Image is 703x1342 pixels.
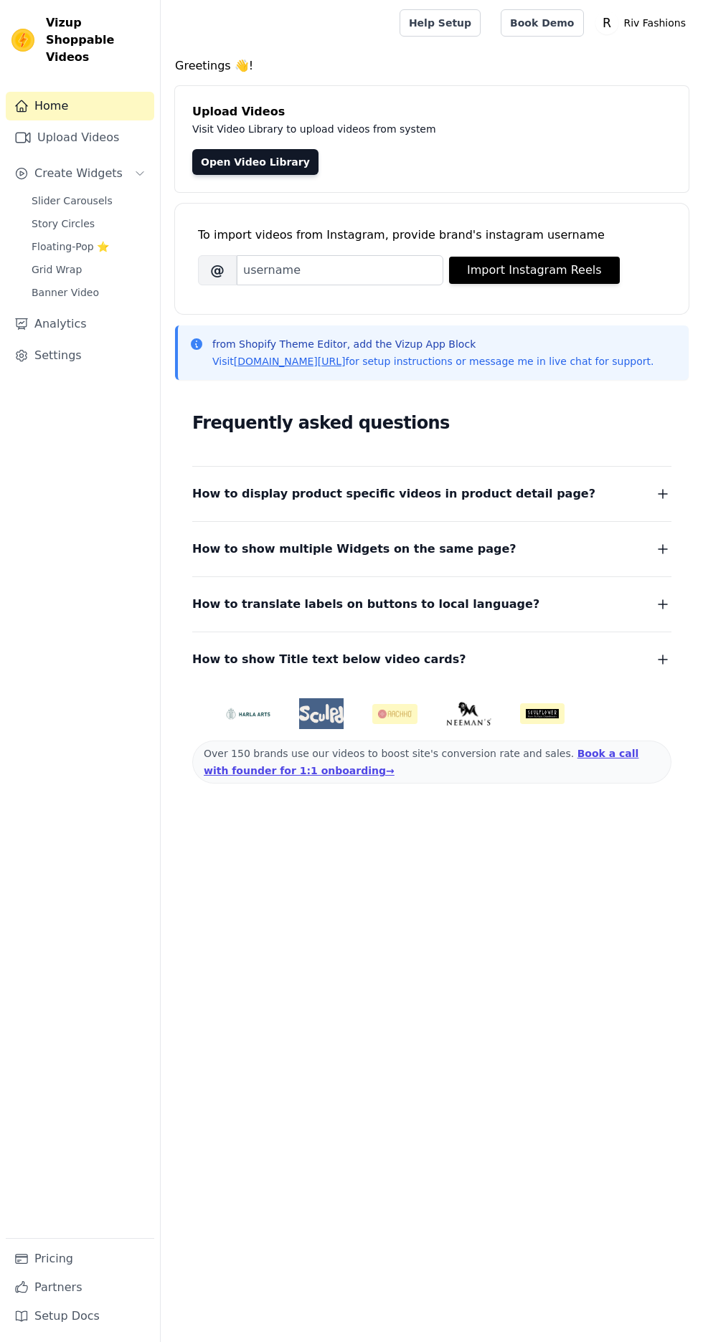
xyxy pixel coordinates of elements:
[400,9,481,37] a: Help Setup
[11,29,34,52] img: Vizup
[32,285,99,300] span: Banner Video
[6,1245,154,1273] a: Pricing
[32,262,82,277] span: Grid Wrap
[6,1302,154,1331] a: Setup Docs
[446,702,491,725] img: Neeman's
[192,149,319,175] a: Open Video Library
[23,282,154,303] a: Banner Video
[32,239,109,254] span: Floating-Pop ⭐
[198,255,237,285] span: @
[372,704,417,724] img: Aachho
[225,708,270,720] img: HarlaArts
[212,354,654,368] p: Visit for setup instructions or message me in live chat for support.
[192,409,671,437] h2: Frequently asked questions
[192,649,466,670] span: How to show Title text below video cards?
[175,57,689,75] h4: Greetings 👋!
[23,214,154,234] a: Story Circles
[46,14,148,66] span: Vizup Shoppable Videos
[198,227,666,244] div: To import videos from Instagram, provide brand's instagram username
[595,10,692,36] button: R Riv Fashions
[501,9,583,37] a: Book Demo
[192,120,671,138] p: Visit Video Library to upload videos from system
[449,257,620,284] button: Import Instagram Reels
[192,539,516,559] span: How to show multiple Widgets on the same page?
[23,191,154,211] a: Slider Carousels
[212,337,654,351] p: from Shopify Theme Editor, add the Vizup App Block
[204,748,638,776] a: Book a call with founder for 1:1 onboarding
[6,92,154,120] a: Home
[34,165,123,182] span: Create Widgets
[192,484,671,504] button: How to display product specific videos in product detail page?
[6,123,154,152] a: Upload Videos
[192,103,671,120] h4: Upload Videos
[192,649,671,670] button: How to show Title text below video cards?
[32,194,113,208] span: Slider Carousels
[23,260,154,280] a: Grid Wrap
[520,703,565,724] img: Soulflower
[602,16,610,30] text: R
[6,310,154,338] a: Analytics
[6,1273,154,1302] a: Partners
[32,216,95,231] span: Story Circles
[192,539,671,559] button: How to show multiple Widgets on the same page?
[192,484,595,504] span: How to display product specific videos in product detail page?
[234,356,346,367] a: [DOMAIN_NAME][URL]
[192,594,671,614] button: How to translate labels on buttons to local language?
[299,704,344,723] img: Sculpd US
[192,594,539,614] span: How to translate labels on buttons to local language?
[23,237,154,257] a: Floating-Pop ⭐
[6,341,154,370] a: Settings
[618,10,692,36] p: Riv Fashions
[237,255,443,285] input: username
[6,159,154,188] button: Create Widgets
